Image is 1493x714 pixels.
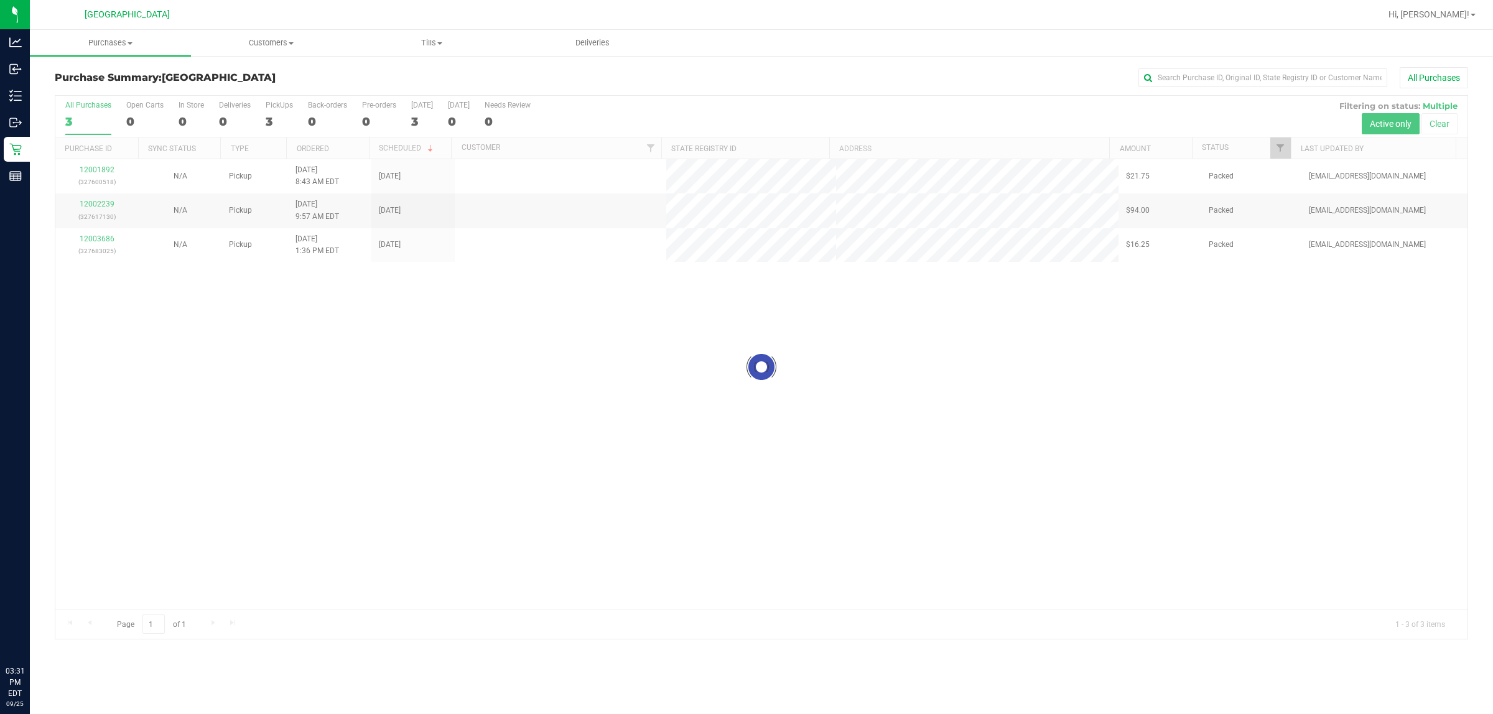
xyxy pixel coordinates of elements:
[9,90,22,102] inline-svg: Inventory
[191,30,352,56] a: Customers
[30,37,191,49] span: Purchases
[6,665,24,699] p: 03:31 PM EDT
[559,37,626,49] span: Deliveries
[351,30,513,56] a: Tills
[192,37,351,49] span: Customers
[513,30,674,56] a: Deliveries
[1388,9,1469,19] span: Hi, [PERSON_NAME]!
[6,699,24,708] p: 09/25
[9,36,22,49] inline-svg: Analytics
[9,63,22,75] inline-svg: Inbound
[9,116,22,129] inline-svg: Outbound
[1400,67,1468,88] button: All Purchases
[12,614,50,652] iframe: Resource center
[30,30,191,56] a: Purchases
[9,170,22,182] inline-svg: Reports
[1138,68,1387,87] input: Search Purchase ID, Original ID, State Registry ID or Customer Name...
[352,37,512,49] span: Tills
[162,72,276,83] span: [GEOGRAPHIC_DATA]
[55,72,526,83] h3: Purchase Summary:
[9,143,22,155] inline-svg: Retail
[85,9,170,20] span: [GEOGRAPHIC_DATA]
